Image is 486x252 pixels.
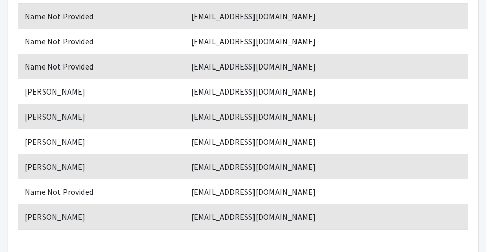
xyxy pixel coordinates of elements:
td: [PERSON_NAME] [18,154,185,179]
td: [PERSON_NAME] [18,79,185,104]
td: [EMAIL_ADDRESS][DOMAIN_NAME] [185,104,468,129]
td: [EMAIL_ADDRESS][DOMAIN_NAME] [185,129,468,154]
td: Name Not Provided [18,179,185,204]
td: Name Not Provided [18,29,185,54]
td: [EMAIL_ADDRESS][DOMAIN_NAME] [185,179,468,204]
td: [EMAIL_ADDRESS][DOMAIN_NAME] [185,154,468,179]
td: [PERSON_NAME] [18,204,185,230]
td: [EMAIL_ADDRESS][DOMAIN_NAME] [185,29,468,54]
td: Name Not Provided [18,54,185,79]
td: Name Not Provided [18,4,185,29]
td: [EMAIL_ADDRESS][DOMAIN_NAME] [185,204,468,230]
td: [EMAIL_ADDRESS][DOMAIN_NAME] [185,54,468,79]
td: [EMAIL_ADDRESS][DOMAIN_NAME] [185,4,468,29]
td: [EMAIL_ADDRESS][DOMAIN_NAME] [185,79,468,104]
td: [PERSON_NAME] [18,104,185,129]
td: [PERSON_NAME] [18,129,185,154]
